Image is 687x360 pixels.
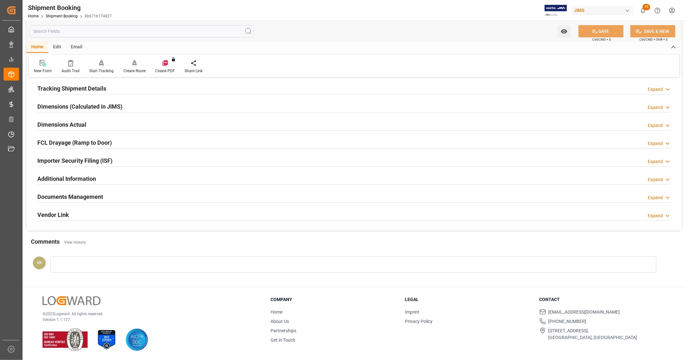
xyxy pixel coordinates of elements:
div: Expand [648,122,663,129]
a: Home [28,14,39,18]
div: Home [26,42,48,53]
a: Privacy Policy [405,319,433,324]
a: Shipment Booking [46,14,78,18]
div: Create Route [123,68,146,74]
div: New Form [34,68,52,74]
p: Version 1.1.127 [43,317,254,323]
a: Home [271,309,282,315]
h2: Comments [31,237,60,246]
div: Expand [648,194,663,201]
div: Expand [648,212,663,219]
img: Logward Logo [43,296,100,306]
div: Expand [648,86,663,93]
button: Help Center [650,3,665,18]
div: Audit Trail [62,68,80,74]
h3: Legal [405,296,531,303]
a: About Us [271,319,289,324]
div: Expand [648,176,663,183]
a: Imprint [405,309,419,315]
a: Get in Touch [271,337,295,343]
h2: Importer Security Filing (ISF) [37,156,112,165]
div: JIMS [571,6,633,15]
h2: Tracking Shipment Details [37,84,106,93]
div: Share Link [185,68,203,74]
h2: Additional Information [37,174,96,183]
span: [EMAIL_ADDRESS][DOMAIN_NAME] [549,309,620,316]
button: open menu [558,25,571,37]
button: show 10 new notifications [636,3,650,18]
div: Start Tracking [89,68,114,74]
div: Expand [648,140,663,147]
h2: FCL Drayage (Ramp to Door) [37,138,112,147]
span: Ctrl/CMD + Shift + S [639,37,668,42]
h2: Dimensions (Calculated in JIMS) [37,102,122,111]
span: Ctrl/CMD + S [592,37,611,42]
div: Email [66,42,87,53]
h3: Company [271,296,397,303]
a: Partnerships [271,328,296,333]
span: [STREET_ADDRESS], [GEOGRAPHIC_DATA], [GEOGRAPHIC_DATA] [549,327,637,341]
div: Expand [648,104,663,111]
span: 10 [643,4,650,10]
button: SAVE [578,25,624,37]
img: Exertis%20JAM%20-%20Email%20Logo.jpg_1722504956.jpg [545,5,567,16]
button: SAVE & NEW [630,25,675,37]
input: Search Fields [30,25,254,37]
a: View History [64,240,86,245]
div: Expand [648,158,663,165]
img: AICPA SOC [126,328,148,351]
button: JIMS [571,4,636,16]
img: ISO 27001 Certification [95,328,118,351]
h2: Vendor Link [37,210,69,219]
h2: Documents Management [37,192,103,201]
img: ISO 9001 & ISO 14001 Certification [43,328,88,351]
div: Shipment Booking [28,3,112,13]
p: © 2025 Logward. All rights reserved. [43,311,254,317]
span: [PHONE_NUMBER] [549,318,587,325]
h3: Contact [539,296,666,303]
h2: Dimensions Actual [37,120,86,129]
div: Edit [48,42,66,53]
span: YP [37,260,42,265]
